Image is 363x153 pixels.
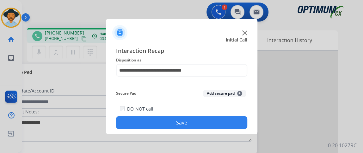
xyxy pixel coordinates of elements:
button: Add secure pad+ [203,90,246,97]
p: 0.20.1027RC [328,142,357,149]
span: Secure Pad [116,90,136,97]
span: Initial Call [226,37,247,43]
span: Disposition as [116,56,247,64]
label: DO NOT call [127,106,153,112]
img: contactIcon [112,25,127,40]
button: Save [116,116,247,129]
span: + [237,91,242,96]
span: Interaction Recap [116,46,247,56]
